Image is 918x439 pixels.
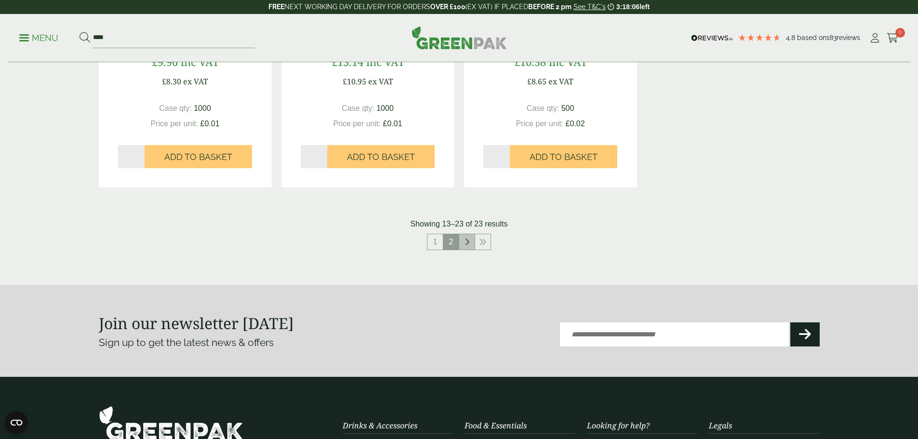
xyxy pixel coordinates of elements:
[549,54,587,69] span: inc VAT
[691,35,733,41] img: REVIEWS.io
[430,3,466,11] strong: OVER £100
[786,34,797,41] span: 4.8
[268,3,284,11] strong: FREE
[333,120,381,128] span: Price per unit:
[826,34,837,41] span: 183
[152,54,178,69] span: £9.96
[566,120,585,128] span: £0.02
[514,54,546,69] span: £10.38
[366,54,404,69] span: inc VAT
[200,120,220,128] span: £0.01
[869,33,881,43] i: My Account
[510,145,617,168] button: Add to Basket
[343,76,366,87] span: £10.95
[516,120,563,128] span: Price per unit:
[411,218,508,230] p: Showing 13–23 of 23 results
[887,33,899,43] i: Cart
[573,3,606,11] a: See T&C's
[530,152,598,162] span: Add to Basket
[528,3,572,11] strong: BEFORE 2 pm
[895,28,905,38] span: 0
[616,3,639,11] span: 3:18:06
[427,234,443,250] a: 1
[347,152,415,162] span: Add to Basket
[332,54,363,69] span: £13.14
[342,104,374,112] span: Case qty:
[383,120,402,128] span: £0.01
[412,26,507,49] img: GreenPak Supplies
[19,32,58,44] p: Menu
[5,411,28,434] button: Open CMP widget
[162,76,181,87] span: £8.30
[548,76,573,87] span: ex VAT
[159,104,192,112] span: Case qty:
[738,33,781,42] div: 4.79 Stars
[150,120,198,128] span: Price per unit:
[837,34,860,41] span: reviews
[527,104,559,112] span: Case qty:
[639,3,650,11] span: left
[368,76,393,87] span: ex VAT
[99,335,423,350] p: Sign up to get the latest news & offers
[145,145,252,168] button: Add to Basket
[887,31,899,45] a: 0
[19,32,58,42] a: Menu
[527,76,546,87] span: £8.65
[194,104,211,112] span: 1000
[183,76,208,87] span: ex VAT
[376,104,394,112] span: 1000
[164,152,232,162] span: Add to Basket
[327,145,435,168] button: Add to Basket
[797,34,826,41] span: Based on
[99,313,294,333] strong: Join our newsletter [DATE]
[181,54,219,69] span: inc VAT
[561,104,574,112] span: 500
[443,234,459,250] span: 2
